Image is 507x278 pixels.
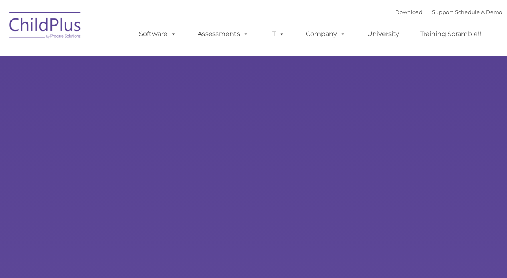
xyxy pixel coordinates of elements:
[5,6,85,47] img: ChildPlus by Procare Solutions
[395,9,422,15] a: Download
[412,26,489,42] a: Training Scramble!!
[432,9,453,15] a: Support
[262,26,293,42] a: IT
[131,26,184,42] a: Software
[359,26,407,42] a: University
[190,26,257,42] a: Assessments
[455,9,502,15] a: Schedule A Demo
[395,9,502,15] font: |
[298,26,354,42] a: Company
